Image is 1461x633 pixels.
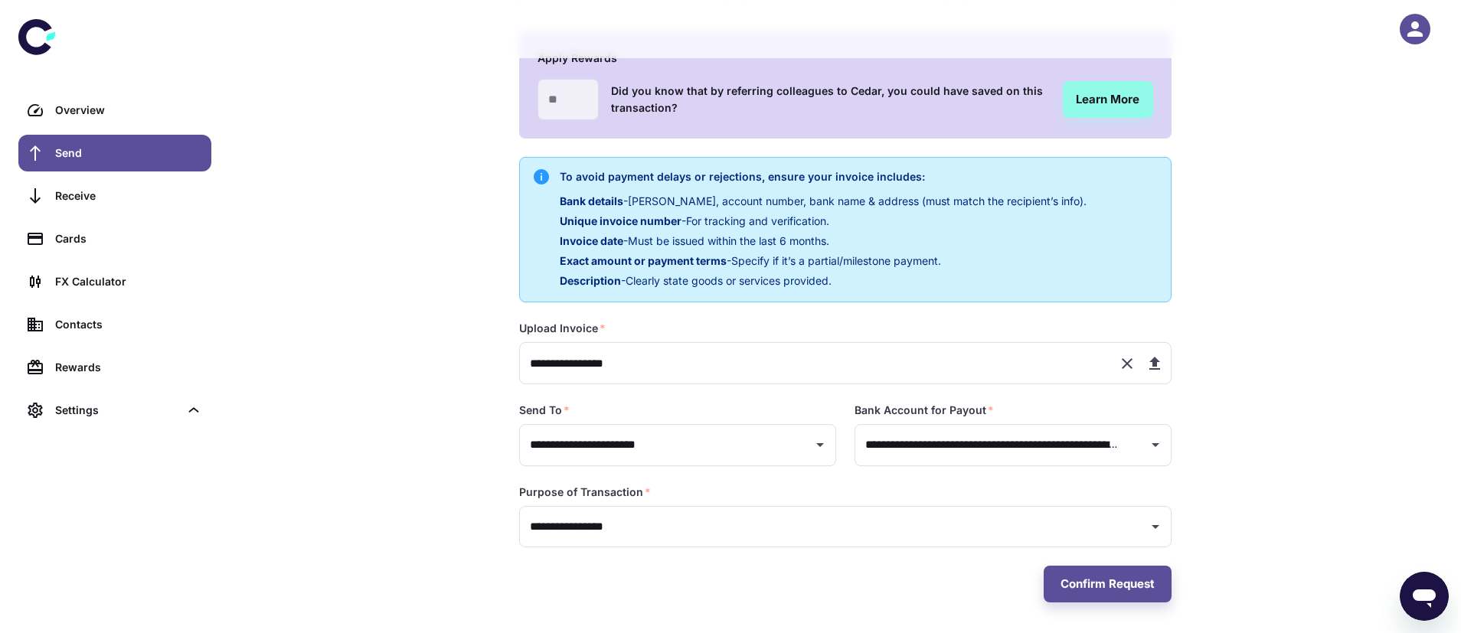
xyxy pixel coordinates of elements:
[560,168,1087,185] h6: To avoid payment delays or rejections, ensure your invoice includes:
[1145,434,1166,455] button: Open
[1400,572,1449,621] iframe: Button to launch messaging window
[560,234,623,247] span: Invoice date
[18,306,211,343] a: Contacts
[560,193,1087,210] p: - [PERSON_NAME], account number, bank name & address (must match the recipient’s info).
[560,274,621,287] span: Description
[519,321,606,336] label: Upload Invoice
[18,220,211,257] a: Cards
[560,233,1087,250] p: - Must be issued within the last 6 months.
[18,263,211,300] a: FX Calculator
[611,83,1051,116] h6: Did you know that by referring colleagues to Cedar, you could have saved on this transaction?
[55,316,202,333] div: Contacts
[560,214,681,227] span: Unique invoice number
[560,272,1087,289] p: - Clearly state goods or services provided.
[519,403,570,418] label: Send To
[18,349,211,386] a: Rewards
[55,402,179,419] div: Settings
[1063,81,1153,118] a: Learn More
[560,253,1087,269] p: - Specify if it’s a partial/milestone payment.
[55,359,202,376] div: Rewards
[55,273,202,290] div: FX Calculator
[55,145,202,162] div: Send
[18,178,211,214] a: Receive
[560,254,727,267] span: Exact amount or payment terms
[18,392,211,429] div: Settings
[18,135,211,171] a: Send
[1145,516,1166,537] button: Open
[18,92,211,129] a: Overview
[55,102,202,119] div: Overview
[1044,566,1172,602] button: Confirm Request
[55,230,202,247] div: Cards
[519,485,651,500] label: Purpose of Transaction
[55,188,202,204] div: Receive
[809,434,831,455] button: Open
[855,403,994,418] label: Bank Account for Payout
[560,213,1087,230] p: - For tracking and verification.
[560,194,623,207] span: Bank details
